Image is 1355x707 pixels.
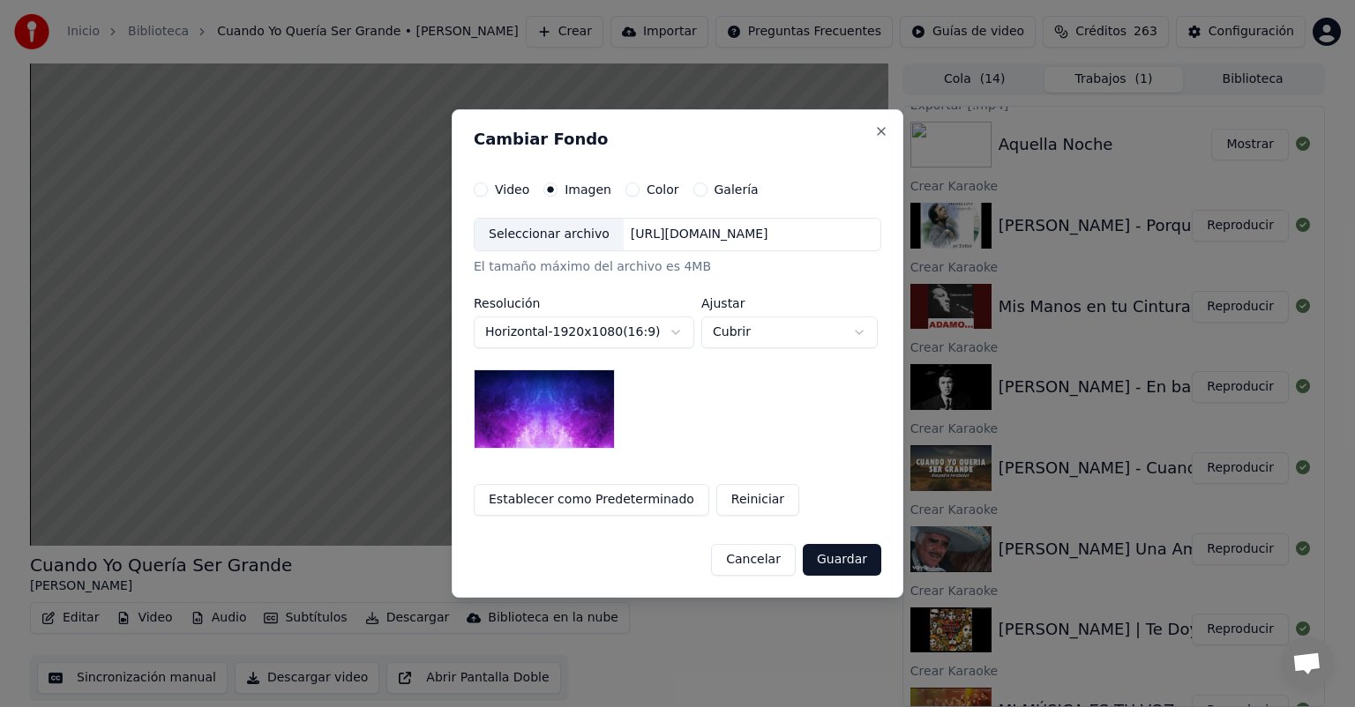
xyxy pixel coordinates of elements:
label: Ajustar [701,297,878,309]
label: Video [495,183,529,196]
button: Guardar [803,544,881,576]
div: Seleccionar archivo [475,219,624,250]
label: Galería [715,183,759,196]
h2: Cambiar Fondo [474,131,881,147]
div: [URL][DOMAIN_NAME] [624,226,775,243]
button: Reiniciar [716,484,799,516]
button: Establecer como Predeterminado [474,484,709,516]
div: El tamaño máximo del archivo es 4MB [474,258,881,276]
label: Resolución [474,297,694,309]
button: Cancelar [711,544,796,576]
label: Color [647,183,679,196]
label: Imagen [565,183,611,196]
